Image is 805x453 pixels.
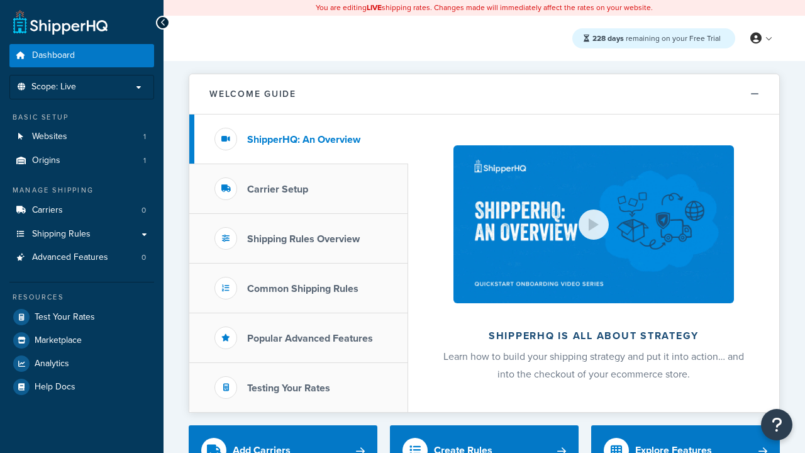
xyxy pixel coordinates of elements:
[441,330,746,342] h2: ShipperHQ is all about strategy
[9,149,154,172] li: Origins
[32,131,67,142] span: Websites
[9,199,154,222] a: Carriers0
[592,33,624,44] strong: 228 days
[9,246,154,269] a: Advanced Features0
[9,149,154,172] a: Origins1
[9,223,154,246] a: Shipping Rules
[35,312,95,323] span: Test Your Rates
[9,125,154,148] a: Websites1
[761,409,792,440] button: Open Resource Center
[9,185,154,196] div: Manage Shipping
[35,359,69,369] span: Analytics
[143,131,146,142] span: 1
[9,376,154,398] a: Help Docs
[35,382,75,393] span: Help Docs
[247,333,373,344] h3: Popular Advanced Features
[31,82,76,92] span: Scope: Live
[453,145,734,303] img: ShipperHQ is all about strategy
[9,199,154,222] li: Carriers
[247,233,360,245] h3: Shipping Rules Overview
[32,155,60,166] span: Origins
[35,335,82,346] span: Marketplace
[9,125,154,148] li: Websites
[9,44,154,67] a: Dashboard
[9,306,154,328] a: Test Your Rates
[367,2,382,13] b: LIVE
[9,112,154,123] div: Basic Setup
[142,252,146,263] span: 0
[143,155,146,166] span: 1
[592,33,721,44] span: remaining on your Free Trial
[142,205,146,216] span: 0
[247,383,330,394] h3: Testing Your Rates
[9,329,154,352] a: Marketplace
[32,205,63,216] span: Carriers
[9,292,154,303] div: Resources
[32,252,108,263] span: Advanced Features
[9,352,154,375] a: Analytics
[9,246,154,269] li: Advanced Features
[209,89,296,99] h2: Welcome Guide
[32,229,91,240] span: Shipping Rules
[247,283,358,294] h3: Common Shipping Rules
[443,349,744,381] span: Learn how to build your shipping strategy and put it into action… and into the checkout of your e...
[247,184,308,195] h3: Carrier Setup
[189,74,779,115] button: Welcome Guide
[247,134,360,145] h3: ShipperHQ: An Overview
[32,50,75,61] span: Dashboard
